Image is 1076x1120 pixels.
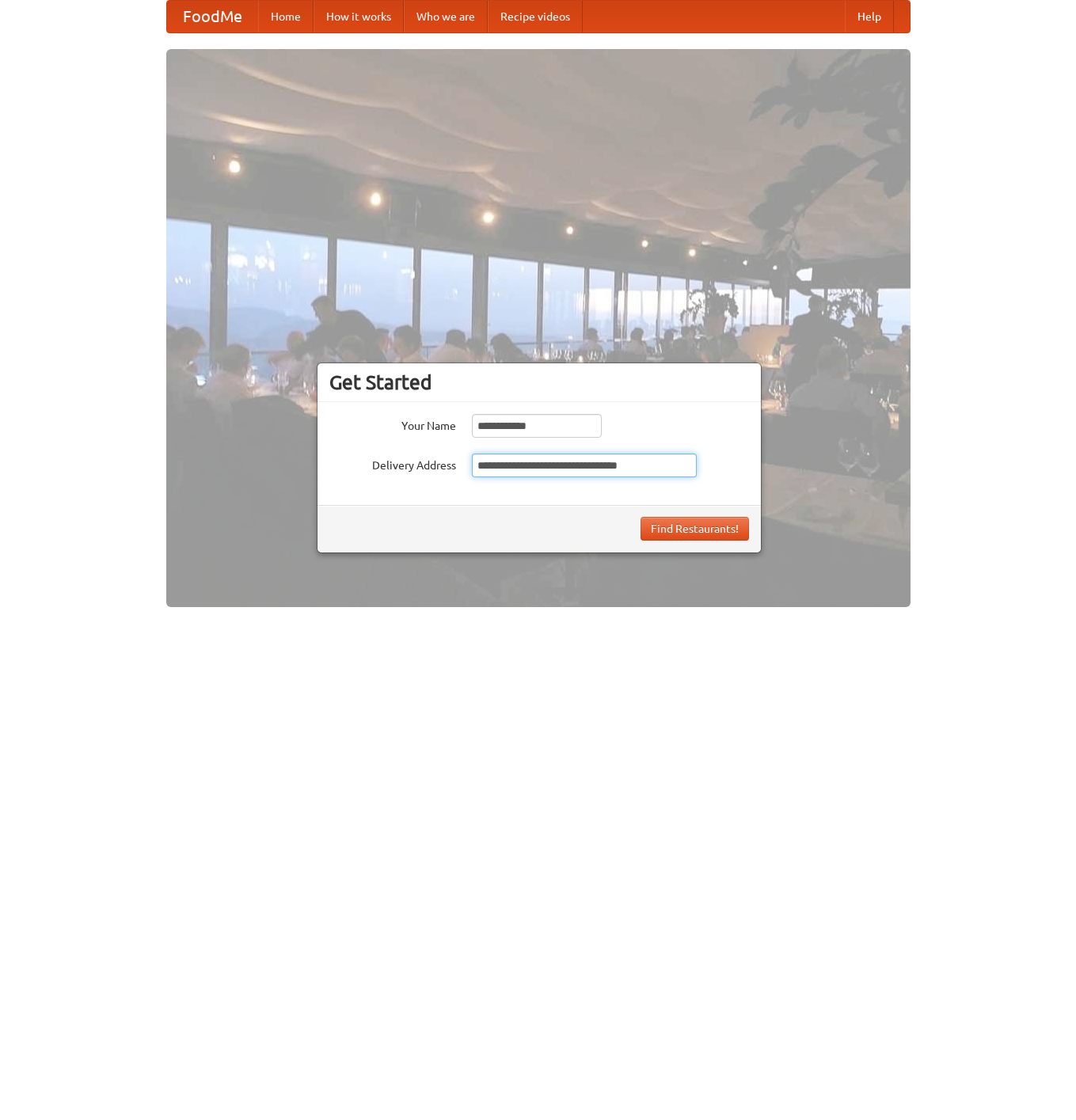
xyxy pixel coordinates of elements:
label: Your Name [329,414,456,434]
button: Find Restaurants! [641,517,749,541]
a: Help [845,1,894,32]
a: FoodMe [167,1,258,32]
a: Who we are [404,1,488,32]
h3: Get Started [329,370,749,394]
a: Home [258,1,314,32]
label: Delivery Address [329,454,456,473]
a: How it works [314,1,404,32]
a: Recipe videos [488,1,583,32]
